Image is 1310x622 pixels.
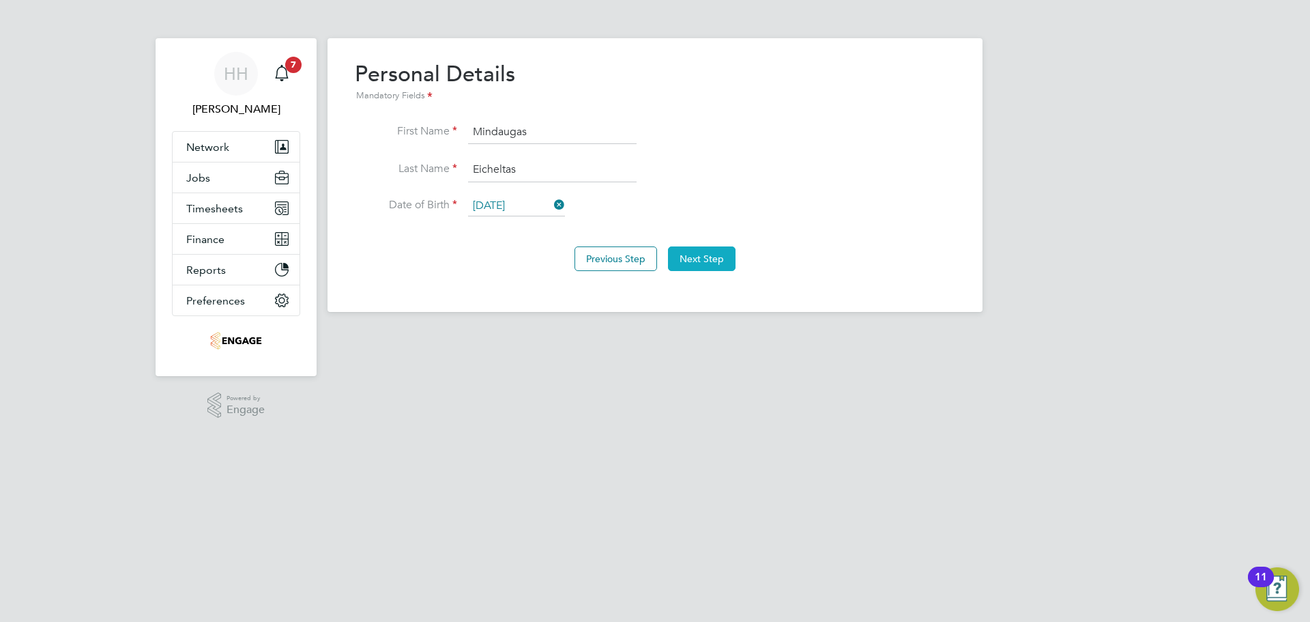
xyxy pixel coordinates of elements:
[186,264,226,277] span: Reports
[186,171,210,184] span: Jobs
[173,132,300,162] button: Network
[172,52,300,117] a: HH[PERSON_NAME]
[355,162,457,176] label: Last Name
[186,294,245,307] span: Preferences
[210,330,262,352] img: optima-uk-logo-retina.png
[173,285,300,315] button: Preferences
[173,193,300,223] button: Timesheets
[268,52,295,96] a: 7
[186,233,224,246] span: Finance
[224,65,248,83] span: HH
[227,393,265,404] span: Powered by
[173,255,300,285] button: Reports
[172,330,300,352] a: Go to home page
[207,393,265,419] a: Powered byEngage
[285,57,302,73] span: 7
[355,60,515,104] h2: Personal Details
[227,404,265,416] span: Engage
[355,89,515,104] div: Mandatory Fields
[186,202,243,215] span: Timesheets
[355,198,457,212] label: Date of Birth
[186,141,229,154] span: Network
[355,124,457,139] label: First Name
[156,38,317,376] nav: Main navigation
[574,246,657,271] button: Previous Step
[173,162,300,193] button: Jobs
[173,224,300,254] button: Finance
[172,101,300,117] span: Hannah Humphreys
[1255,567,1299,611] button: Open Resource Center, 11 new notifications
[1255,577,1267,595] div: 11
[668,246,736,271] button: Next Step
[468,196,565,216] input: Select one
